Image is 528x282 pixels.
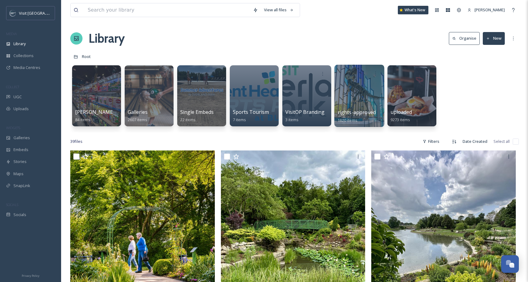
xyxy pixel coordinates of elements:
[22,272,39,279] a: Privacy Policy
[233,109,269,122] a: Sports Tourism7 items
[233,109,269,115] span: Sports Tourism
[420,136,442,147] div: Filters
[338,117,358,123] span: 1620 items
[460,136,490,147] div: Date Created
[391,109,412,122] a: uploaded9273 items
[85,3,250,17] input: Search your library
[6,125,20,130] span: WIDGETS
[13,65,40,70] span: Media Centres
[180,109,214,115] span: Single Embeds
[6,202,18,207] span: SOCIALS
[82,54,91,59] span: Root
[13,212,26,218] span: Socials
[75,109,152,122] a: [PERSON_NAME] Sponsored Trip84 items
[180,117,196,122] span: 22 items
[128,109,148,122] a: Galleries2607 items
[391,117,410,122] span: 9273 items
[89,29,125,48] a: Library
[338,109,376,116] span: rights-approved
[13,53,34,59] span: Collections
[285,109,324,115] span: VisitOP Branding
[128,109,148,115] span: Galleries
[75,109,152,115] span: [PERSON_NAME] Sponsored Trip
[6,85,19,89] span: COLLECT
[475,7,505,13] span: [PERSON_NAME]
[493,139,510,144] span: Select all
[180,109,214,122] a: Single Embeds22 items
[464,4,508,16] a: [PERSON_NAME]
[10,10,16,16] img: c3es6xdrejuflcaqpovn.png
[285,117,299,122] span: 3 items
[6,31,17,36] span: MEDIA
[75,117,90,122] span: 84 items
[13,171,24,177] span: Maps
[70,139,82,144] span: 39 file s
[449,32,483,45] a: Organise
[128,117,147,122] span: 2607 items
[82,53,91,60] a: Root
[13,94,22,100] span: UGC
[449,32,480,45] button: Organise
[13,106,29,112] span: Uploads
[483,32,505,45] button: New
[233,117,246,122] span: 7 items
[13,147,28,153] span: Embeds
[13,183,30,189] span: SnapLink
[261,4,297,16] a: View all files
[391,109,412,115] span: uploaded
[19,10,66,16] span: Visit [GEOGRAPHIC_DATA]
[501,255,519,273] button: Open Chat
[13,135,30,141] span: Galleries
[22,274,39,278] span: Privacy Policy
[398,6,428,14] a: What's New
[338,110,376,123] a: rights-approved1620 items
[13,159,27,164] span: Stories
[13,41,26,47] span: Library
[285,109,324,122] a: VisitOP Branding3 items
